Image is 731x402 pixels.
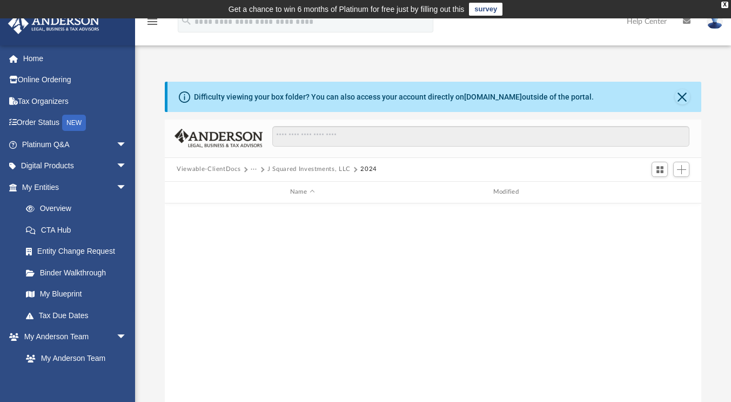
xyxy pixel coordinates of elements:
[464,93,522,101] a: [DOMAIN_NAME]
[675,89,690,104] button: Close
[180,15,192,27] i: search
[272,126,689,147] input: Search files and folders
[8,326,138,348] a: My Anderson Teamarrow_drop_down
[652,162,668,177] button: Switch to Grid View
[15,198,143,220] a: Overview
[15,347,132,369] a: My Anderson Team
[202,187,403,197] div: Name
[15,284,138,305] a: My Blueprint
[251,164,258,174] button: ···
[267,164,351,174] button: J Squared Investments, LLC
[673,162,689,177] button: Add
[8,155,143,177] a: Digital Productsarrow_drop_down
[407,187,608,197] div: Modified
[707,14,723,29] img: User Pic
[5,13,103,34] img: Anderson Advisors Platinum Portal
[116,176,138,199] span: arrow_drop_down
[146,15,159,28] i: menu
[469,3,502,16] a: survey
[177,164,240,174] button: Viewable-ClientDocs
[116,155,138,177] span: arrow_drop_down
[116,326,138,348] span: arrow_drop_down
[8,90,143,112] a: Tax Organizers
[15,241,143,262] a: Entity Change Request
[721,2,728,8] div: close
[8,69,143,91] a: Online Ordering
[8,112,143,134] a: Order StatusNEW
[8,48,143,69] a: Home
[360,164,377,174] button: 2024
[8,134,143,155] a: Platinum Q&Aarrow_drop_down
[62,115,86,131] div: NEW
[116,134,138,156] span: arrow_drop_down
[229,3,465,16] div: Get a chance to win 6 months of Platinum for free just by filling out this
[194,91,594,103] div: Difficulty viewing your box folder? You can also access your account directly on outside of the p...
[170,187,197,197] div: id
[8,176,143,198] a: My Entitiesarrow_drop_down
[15,262,143,284] a: Binder Walkthrough
[613,187,688,197] div: id
[146,21,159,28] a: menu
[15,219,143,241] a: CTA Hub
[15,305,143,326] a: Tax Due Dates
